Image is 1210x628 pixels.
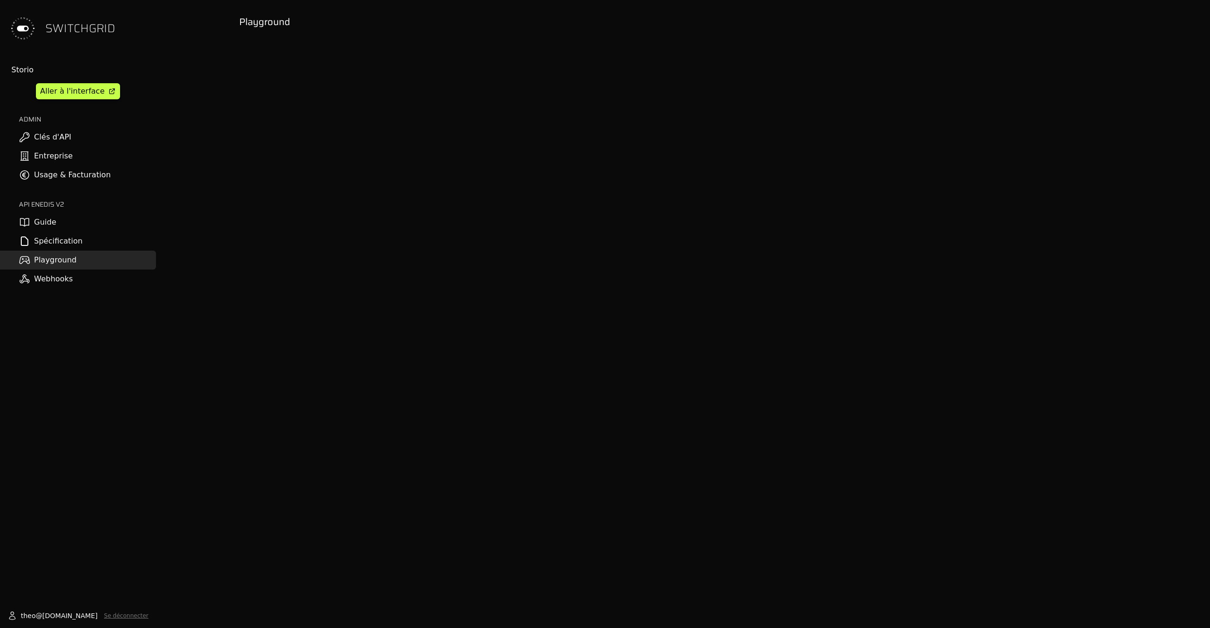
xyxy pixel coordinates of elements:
div: Storio [11,64,156,76]
h2: Playground [239,15,1132,28]
span: [DOMAIN_NAME] [43,611,98,620]
a: Aller à l'interface [36,83,120,99]
div: Aller à l'interface [40,86,104,97]
span: SWITCHGRID [45,21,115,36]
h2: ADMIN [19,114,156,124]
h2: API ENEDIS v2 [19,200,156,209]
span: theo [21,611,36,620]
button: Se déconnecter [104,612,148,619]
span: @ [36,611,43,620]
img: Switchgrid Logo [8,13,38,44]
